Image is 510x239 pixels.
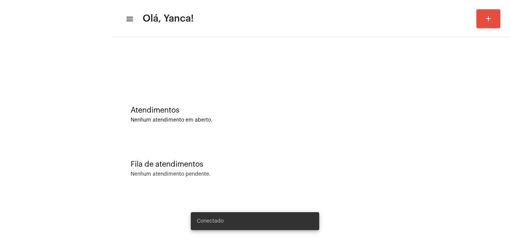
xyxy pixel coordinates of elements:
span: Olá, Yanca! [143,13,194,25]
div: Nenhum atendimento pendente. [131,172,211,177]
div: Fila de atendimentos [131,160,491,169]
mat-icon: add [484,14,493,23]
span: Conectado [197,217,224,225]
mat-icon: sidenav icon [125,15,133,23]
div: Nenhum atendimento em aberto. [131,117,491,123]
div: Atendimentos [131,106,491,114]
